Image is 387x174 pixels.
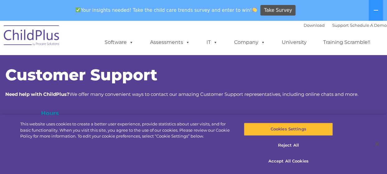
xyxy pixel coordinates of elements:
[244,155,333,168] button: Accept All Cookies
[350,23,387,28] a: Schedule A Demo
[76,7,80,12] img: ✅
[228,36,271,49] a: Company
[260,5,295,16] a: Take Survey
[304,23,387,28] font: |
[304,23,325,28] a: Download
[276,36,313,49] a: University
[244,123,333,136] button: Cookies Settings
[73,4,260,16] span: Your insights needed! Take the child care trends survey and enter to win!
[144,36,196,49] a: Assessments
[98,36,140,49] a: Software
[200,36,224,49] a: IT
[5,91,69,97] strong: Need help with ChildPlus?
[244,139,333,152] button: Reject All
[41,109,107,118] h4: Hours
[370,137,384,151] button: Close
[252,7,257,12] img: 👏
[332,23,349,28] a: Support
[1,21,63,52] img: ChildPlus by Procare Solutions
[20,121,232,139] div: This website uses cookies to create a better user experience, provide statistics about user visit...
[317,36,376,49] a: Training Scramble!!
[264,5,292,16] span: Take Survey
[5,65,157,84] span: Customer Support
[5,91,358,97] span: We offer many convenient ways to contact our amazing Customer Support representatives, including ...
